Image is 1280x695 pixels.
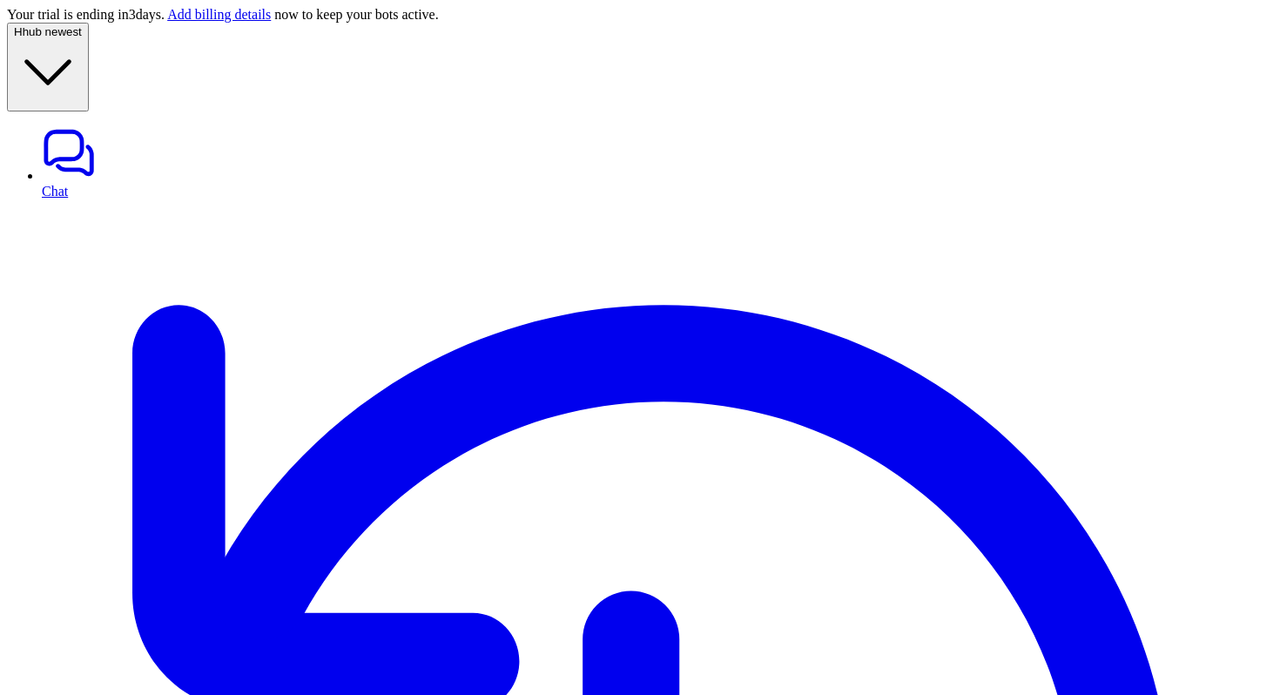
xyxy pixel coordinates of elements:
a: Add billing details [167,7,271,22]
button: Hhub newest [7,23,89,111]
a: Chat [42,125,1273,199]
span: H [14,25,23,38]
div: Your trial is ending in 3 days. now to keep your bots active. [7,7,1273,23]
span: hub newest [23,25,82,38]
